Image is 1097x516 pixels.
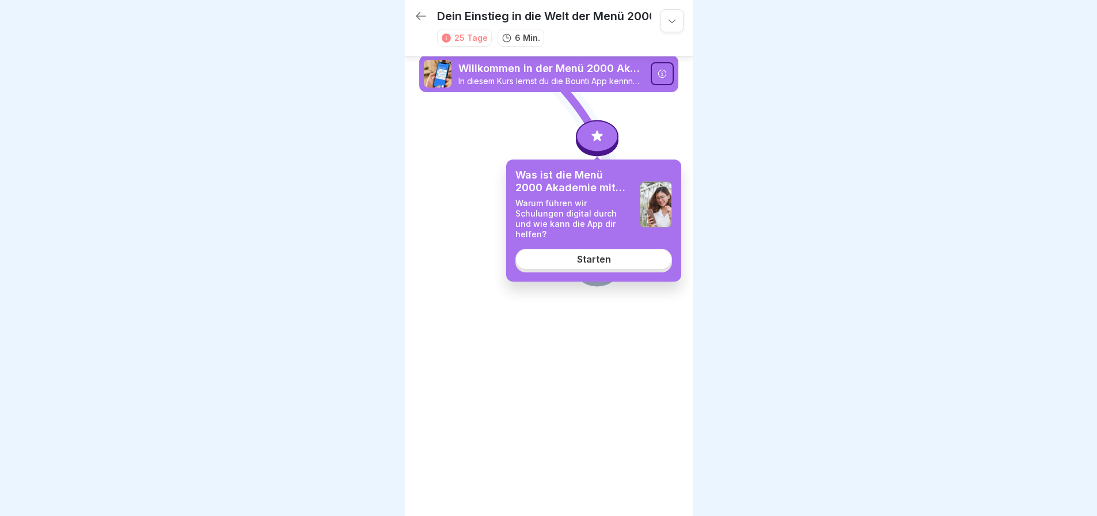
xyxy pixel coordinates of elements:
p: Dein Einstieg in die Welt der Menü 2000 Akademie [437,9,715,23]
p: Was ist die Menü 2000 Akademie mit Bounti? [515,169,631,193]
div: 25 Tage [454,32,488,44]
div: Starten [577,254,611,264]
p: In diesem Kurs lernst du die Bounti App kennnen. [458,76,644,86]
a: Starten [515,249,672,270]
p: Warum führen wir Schulungen digital durch und wie kann die App dir helfen? [515,198,631,240]
img: xh3bnih80d1pxcetv9zsuevg.png [424,60,451,88]
p: Willkommen in der Menü 2000 Akademie mit Bounti! [458,61,644,76]
p: 6 Min. [515,32,540,44]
